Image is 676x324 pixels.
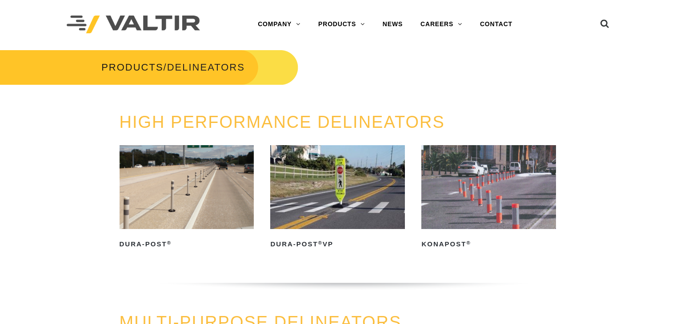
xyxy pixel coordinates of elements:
a: Dura-Post®VP [270,145,405,251]
a: NEWS [374,16,412,33]
h2: KonaPost [421,237,556,251]
a: HIGH PERFORMANCE DELINEATORS [120,113,445,131]
h2: Dura-Post VP [270,237,405,251]
img: Valtir [67,16,200,34]
a: KonaPost® [421,145,556,251]
sup: ® [318,240,323,245]
a: CAREERS [412,16,471,33]
sup: ® [167,240,172,245]
a: Dura-Post® [120,145,254,251]
h2: Dura-Post [120,237,254,251]
a: PRODUCTS [309,16,374,33]
a: CONTACT [471,16,521,33]
a: PRODUCTS [101,62,163,73]
span: DELINEATORS [167,62,245,73]
a: COMPANY [249,16,309,33]
sup: ® [466,240,471,245]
